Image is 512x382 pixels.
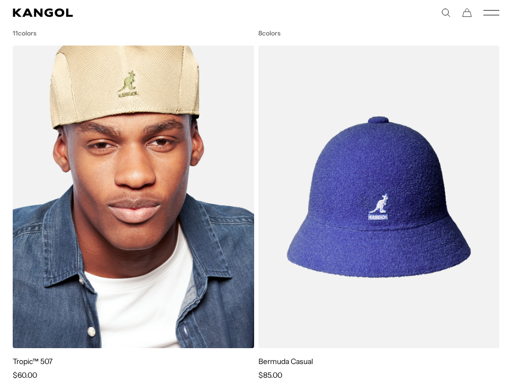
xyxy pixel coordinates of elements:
[258,46,500,348] img: Bermuda Casual
[13,357,52,366] a: Tropic™ 507
[483,8,499,17] button: Mobile Menu
[13,370,37,380] span: $60.00
[258,30,500,37] div: 8 colors
[13,46,254,348] img: Tropic™ 507
[13,30,254,37] div: 11 colors
[441,8,451,17] summary: Search here
[13,8,256,17] a: Kangol
[258,357,313,366] a: Bermuda Casual
[462,8,472,17] button: Cart
[258,370,282,380] span: $85.00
